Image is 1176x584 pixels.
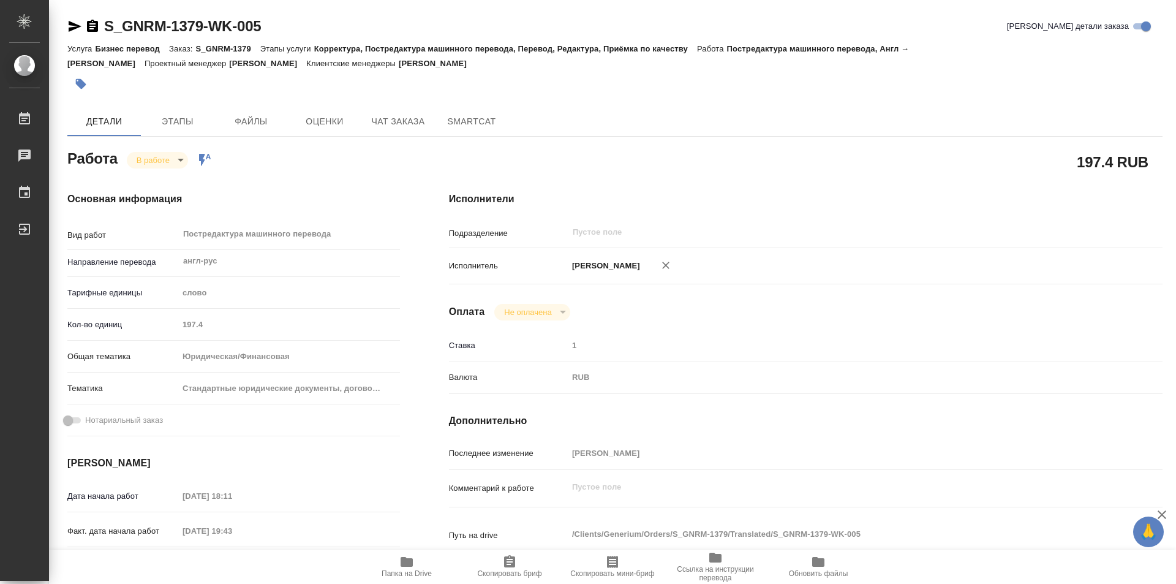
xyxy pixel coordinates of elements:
[449,260,568,272] p: Исполнитель
[494,304,570,320] div: В работе
[75,114,134,129] span: Детали
[449,447,568,460] p: Последнее изменение
[67,287,178,299] p: Тарифные единицы
[178,283,400,303] div: слово
[789,569,848,578] span: Обновить файлы
[369,114,428,129] span: Чат заказа
[500,307,555,317] button: Не оплачена
[127,152,188,169] div: В работе
[449,192,1163,207] h4: Исполнители
[1007,20,1129,32] span: [PERSON_NAME] детали заказа
[449,305,485,319] h4: Оплата
[67,146,118,169] h2: Работа
[306,59,399,68] p: Клиентские менеджеры
[222,114,281,129] span: Файлы
[67,19,82,34] button: Скопировать ссылку для ЯМессенджера
[145,59,229,68] p: Проектный менеджер
[671,565,759,582] span: Ссылка на инструкции перевода
[95,44,169,53] p: Бизнес перевод
[449,414,1163,428] h4: Дополнительно
[568,367,1103,388] div: RUB
[568,336,1103,354] input: Пустое поле
[169,44,195,53] p: Заказ:
[178,316,400,333] input: Пустое поле
[767,550,870,584] button: Обновить файлы
[67,44,95,53] p: Услуга
[67,70,94,97] button: Добавить тэг
[67,192,400,207] h4: Основная информация
[477,569,541,578] span: Скопировать бриф
[195,44,260,53] p: S_GNRM-1379
[67,490,178,502] p: Дата начала работ
[1133,517,1164,547] button: 🙏
[568,524,1103,545] textarea: /Clients/Generium/Orders/S_GNRM-1379/Translated/S_GNRM-1379-WK-005
[382,569,432,578] span: Папка на Drive
[104,18,261,34] a: S_GNRM-1379-WK-005
[229,59,306,68] p: [PERSON_NAME]
[442,114,501,129] span: SmartCat
[67,456,400,471] h4: [PERSON_NAME]
[568,444,1103,462] input: Пустое поле
[314,44,697,53] p: Корректура, Постредактура машинного перевода, Перевод, Редактура, Приёмка по качеству
[571,225,1074,240] input: Пустое поле
[1138,519,1159,545] span: 🙏
[664,550,767,584] button: Ссылка на инструкции перевода
[178,346,400,367] div: Юридическая/Финансовая
[1077,151,1148,172] h2: 197.4 RUB
[458,550,561,584] button: Скопировать бриф
[260,44,314,53] p: Этапы услуги
[399,59,476,68] p: [PERSON_NAME]
[85,19,100,34] button: Скопировать ссылку
[449,227,568,240] p: Подразделение
[652,252,679,279] button: Удалить исполнителя
[133,155,173,165] button: В работе
[67,256,178,268] p: Направление перевода
[449,529,568,542] p: Путь на drive
[570,569,654,578] span: Скопировать мини-бриф
[449,482,568,495] p: Комментарий к работе
[67,382,178,395] p: Тематика
[568,260,640,272] p: [PERSON_NAME]
[561,550,664,584] button: Скопировать мини-бриф
[178,522,285,540] input: Пустое поле
[148,114,207,129] span: Этапы
[67,351,178,363] p: Общая тематика
[178,487,285,505] input: Пустое поле
[67,525,178,537] p: Факт. дата начала работ
[67,229,178,241] p: Вид работ
[355,550,458,584] button: Папка на Drive
[178,378,400,399] div: Стандартные юридические документы, договоры, уставы
[295,114,354,129] span: Оценки
[449,339,568,352] p: Ставка
[697,44,727,53] p: Работа
[67,319,178,331] p: Кол-во единиц
[85,414,163,427] span: Нотариальный заказ
[449,371,568,384] p: Валюта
